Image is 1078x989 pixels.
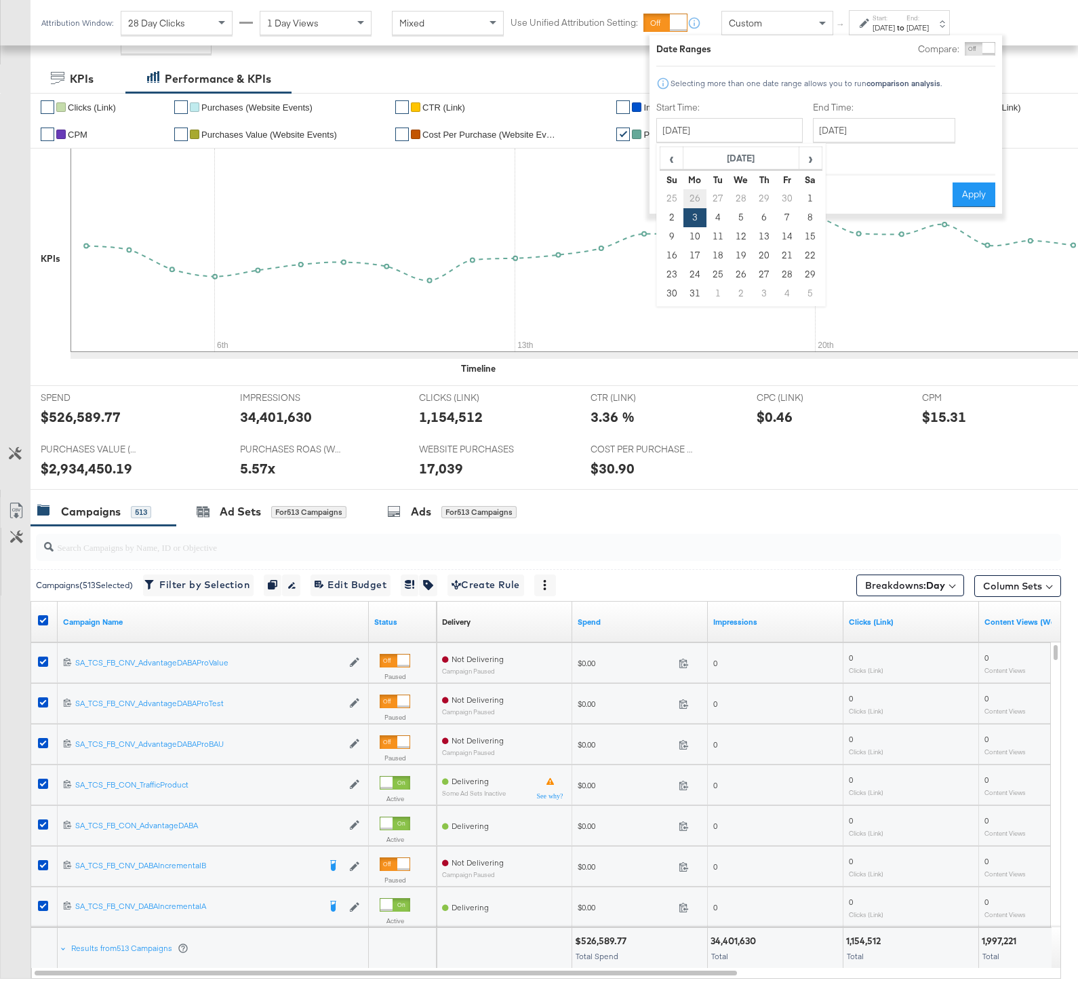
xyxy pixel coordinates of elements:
div: Selecting more than one date range allows you to run . [670,79,942,88]
th: Th [753,170,776,189]
div: KPIs [41,252,60,265]
label: Active [380,794,410,803]
sub: Clicks (Link) [849,748,883,756]
div: Campaigns ( 513 Selected) [36,579,133,592]
span: › [800,148,821,168]
td: 3 [683,208,706,227]
div: 3.36 % [591,407,635,427]
div: $0.46 [757,407,793,427]
td: 7 [776,208,799,227]
span: 0 [713,658,717,668]
a: ✔ [41,128,54,141]
a: Shows the current state of your Ad Campaign. [374,617,431,627]
div: 5.57x [240,459,275,478]
a: SA_TCS_FB_CON_AdvantageDABA [75,820,342,832]
td: 6 [753,208,776,227]
label: Use Unified Attribution Setting: [511,16,638,29]
a: ✔ [616,100,630,114]
a: SA_TCS_FB_CNV_DABAIncrementalB [75,860,319,874]
span: 0 [713,739,717,750]
span: Total [982,951,999,961]
sub: Clicks (Link) [849,870,883,878]
button: Create Rule [447,575,524,596]
span: 1 Day Views [267,17,319,29]
td: 19 [730,246,753,265]
td: 1 [706,284,730,303]
a: SA_TCS_FB_CNV_AdvantageDABAProValue [75,657,342,669]
td: 26 [730,265,753,284]
td: 29 [753,189,776,208]
td: 13 [753,227,776,246]
sub: Content Views [984,910,1026,918]
td: 17 [683,246,706,265]
a: ✔ [395,100,409,114]
td: 27 [706,189,730,208]
span: Total Spend [576,951,618,961]
div: Date Ranges [656,43,711,56]
span: $0.00 [578,658,673,668]
a: Your campaign name. [63,617,363,627]
span: 0 [984,734,989,744]
span: Not Delivering [452,695,504,705]
button: Apply [953,182,995,207]
label: Active [380,835,410,844]
th: Fr [776,170,799,189]
sub: Clicks (Link) [849,788,883,796]
div: Campaigns [61,504,121,520]
div: $526,589.77 [575,935,631,948]
td: 4 [776,284,799,303]
td: 16 [660,246,683,265]
label: Paused [380,672,410,681]
td: 1 [799,189,822,208]
th: Sa [799,170,822,189]
td: 21 [776,246,799,265]
sub: Content Views [984,748,1026,756]
td: 30 [660,284,683,303]
span: ‹ [661,148,682,168]
div: Results from513 Campaigns [60,928,191,969]
div: 17,039 [419,459,463,478]
a: SA_TCS_FB_CNV_AdvantageDABAProTest [75,698,342,710]
div: $30.90 [591,459,635,478]
td: 5 [730,208,753,227]
div: Results from 513 Campaigns [71,943,188,954]
sub: Content Views [984,829,1026,837]
td: 25 [706,265,730,284]
label: Start: [873,14,895,22]
span: ↑ [835,23,847,28]
div: 1,154,512 [846,935,885,948]
span: 0 [984,897,989,907]
span: CTR (Link) [422,102,465,113]
span: PURCHASES ROAS (WEBSITE EVENTS) [240,443,342,456]
sub: Content Views [984,788,1026,796]
sub: Campaign Paused [442,708,504,716]
a: Reflects the ability of your Ad Campaign to achieve delivery based on ad states, schedule and bud... [442,617,471,627]
span: $0.00 [578,821,673,831]
div: for 513 Campaigns [271,506,346,518]
span: 0 [984,693,989,703]
a: SA_TCS_FB_CNV_AdvantageDABAProBAU [75,739,342,750]
td: 3 [753,284,776,303]
span: 0 [984,775,989,785]
span: 0 [849,734,853,744]
td: 9 [660,227,683,246]
span: Total [711,951,728,961]
sub: Content Views [984,870,1026,878]
td: 14 [776,227,799,246]
span: CTR (LINK) [591,391,692,404]
sub: Campaign Paused [442,871,504,878]
div: SA_TCS_FB_CNV_DABAIncrementalB [75,860,319,871]
span: SPEND [41,391,142,404]
div: SA_TCS_FB_CNV_AdvantageDABAProValue [75,657,342,668]
a: ✔ [174,100,188,114]
span: Mixed [399,17,424,29]
span: CPC (LINK) [757,391,858,404]
td: 2 [660,208,683,227]
label: Paused [380,754,410,762]
td: 15 [799,227,822,246]
th: Tu [706,170,730,189]
td: 31 [683,284,706,303]
strong: comparison analysis [866,78,940,88]
div: Ads [411,504,431,520]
